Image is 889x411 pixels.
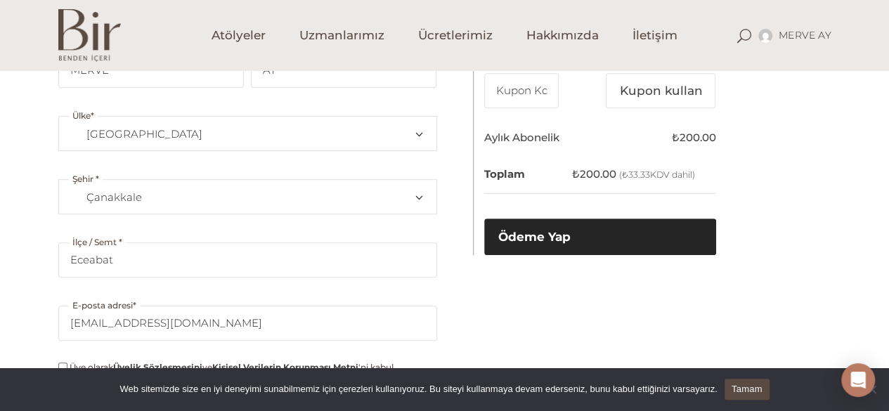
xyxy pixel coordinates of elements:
[299,27,384,44] span: Uzmanlarımız
[841,363,875,397] div: Open Intercom Messenger
[418,27,493,44] span: Ücretlerimiz
[606,73,715,108] button: Kupon kullan
[212,27,266,44] span: Atölyeler
[622,169,650,180] span: 33.33
[484,218,716,255] button: Ödeme Yap
[113,362,202,372] a: Üyelik Sözleşmesini
[779,29,831,41] span: MERVE AY
[484,119,572,156] td: Aylık Abonelik
[133,300,136,311] abbr: gerekli
[572,167,580,181] span: ₺
[58,363,67,372] input: Üye olarakÜyelik SözleşmesiniveKişisel Verilerin Korunması Metni'ni kabul ediyorum. *
[71,181,424,214] span: Çanakkale
[70,117,425,152] span: Ülke
[632,27,677,44] span: İletişim
[119,382,717,396] span: Web sitemizde size en iyi deneyimi sunabilmemiz için çerezleri kullanıyoruz. Bu siteyi kullanmaya...
[69,297,140,314] label: E-posta adresi
[212,362,358,372] a: Kişisel Verilerin Korunması Metni
[672,131,716,144] bdi: 200.00
[619,169,695,180] small: ( KDV dahil)
[119,237,122,247] abbr: gerekli
[91,110,94,121] abbr: gerekli
[69,171,103,188] label: Şehir
[69,234,126,251] label: İlçe / Semt
[58,362,394,389] span: Üye olarak ve 'ni kabul ediyorum.
[526,27,599,44] span: Hakkımızda
[484,73,559,108] input: Kupon Kodu
[572,167,616,181] bdi: 200.00
[725,379,770,400] a: Tamam
[622,169,628,180] span: ₺
[96,174,99,184] abbr: gerekli
[71,117,424,151] span: Türkiye
[672,131,680,144] span: ₺
[484,156,572,194] th: Toplam
[69,107,98,124] label: Ülke
[70,180,425,215] span: Şehir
